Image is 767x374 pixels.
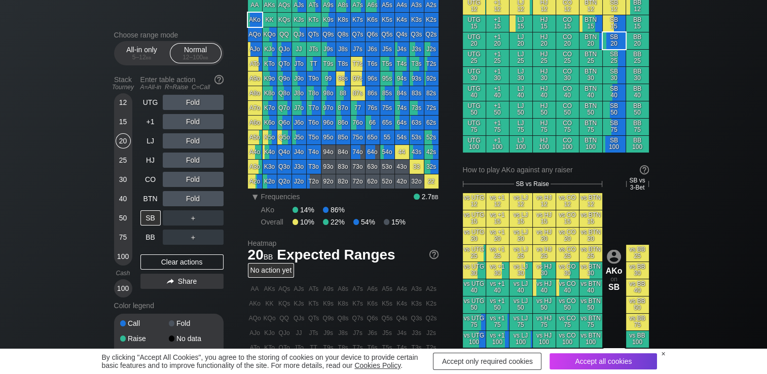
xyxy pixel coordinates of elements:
[277,71,291,86] div: Q9o
[424,130,439,144] div: 52s
[424,57,439,71] div: T2s
[292,101,306,115] div: J7o
[354,361,400,369] a: Cookies Policy
[248,27,262,42] div: AQo
[336,57,350,71] div: T8s
[263,27,277,42] div: KQo
[366,116,380,130] div: 66
[263,86,277,100] div: K8o
[336,42,350,56] div: J8s
[277,101,291,115] div: Q7o
[395,101,409,115] div: 74s
[116,191,131,206] div: 40
[366,13,380,27] div: K6s
[307,42,321,56] div: JTs
[351,42,365,56] div: J7s
[395,57,409,71] div: T4s
[263,71,277,86] div: K9o
[263,42,277,56] div: KJo
[509,67,532,84] div: LJ 30
[463,101,486,118] div: UTG 50
[321,86,336,100] div: 98o
[626,136,649,153] div: BB 100
[321,116,336,130] div: 96o
[116,172,131,187] div: 30
[307,27,321,42] div: QTs
[248,116,262,130] div: A6o
[277,57,291,71] div: QTo
[463,166,649,174] div: How to play AKo against any raiser
[321,174,336,189] div: 92o
[336,86,350,100] div: 88
[292,116,306,130] div: J6o
[533,101,556,118] div: HJ 50
[351,71,365,86] div: 97s
[351,174,365,189] div: 72o
[249,191,262,203] div: ▾
[277,86,291,100] div: Q8o
[533,67,556,84] div: HJ 30
[579,67,602,84] div: BTN 30
[321,57,336,71] div: T9s
[336,71,350,86] div: 98s
[292,13,306,27] div: KJs
[533,84,556,101] div: HJ 40
[626,50,649,66] div: BB 25
[395,145,409,159] div: 44
[336,116,350,130] div: 86o
[366,130,380,144] div: 65o
[263,145,277,159] div: K4o
[366,86,380,100] div: 86s
[336,27,350,42] div: Q8s
[395,160,409,174] div: 43o
[410,86,424,100] div: 83s
[307,116,321,130] div: T6o
[307,13,321,27] div: KTs
[380,13,394,27] div: K5s
[336,145,350,159] div: 84o
[116,210,131,226] div: 50
[263,174,277,189] div: K2o
[163,172,224,187] div: Fold
[579,84,602,101] div: BTN 40
[463,193,486,210] div: vs UTG 12
[550,353,657,369] div: Accept all cookies
[336,130,350,144] div: 85o
[366,71,380,86] div: 96s
[263,57,277,71] div: KTo
[351,101,365,115] div: 77
[463,32,486,49] div: UTG 20
[579,101,602,118] div: BTN 50
[116,114,131,129] div: 15
[307,160,321,174] div: T3o
[321,27,336,42] div: Q9s
[116,133,131,148] div: 20
[380,145,394,159] div: 54o
[248,42,262,56] div: AJo
[463,50,486,66] div: UTG 25
[172,44,219,63] div: Normal
[603,67,626,84] div: SB 30
[579,193,602,210] div: vs BTN 12
[140,133,161,148] div: LJ
[366,101,380,115] div: 76s
[410,42,424,56] div: J3s
[509,136,532,153] div: LJ 100
[292,71,306,86] div: J9o
[486,50,509,66] div: +1 25
[351,57,365,71] div: T7s
[366,160,380,174] div: 63o
[516,180,549,188] span: SB vs Raise
[626,67,649,84] div: BB 30
[626,32,649,49] div: BB 20
[424,116,439,130] div: 62s
[351,160,365,174] div: 73o
[110,84,136,91] div: Tourney
[486,136,509,153] div: +1 100
[277,116,291,130] div: Q6o
[248,160,262,174] div: A3o
[424,86,439,100] div: 82s
[140,84,224,91] div: A=All-in R=Raise C=Call
[292,42,306,56] div: JJ
[307,174,321,189] div: T2o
